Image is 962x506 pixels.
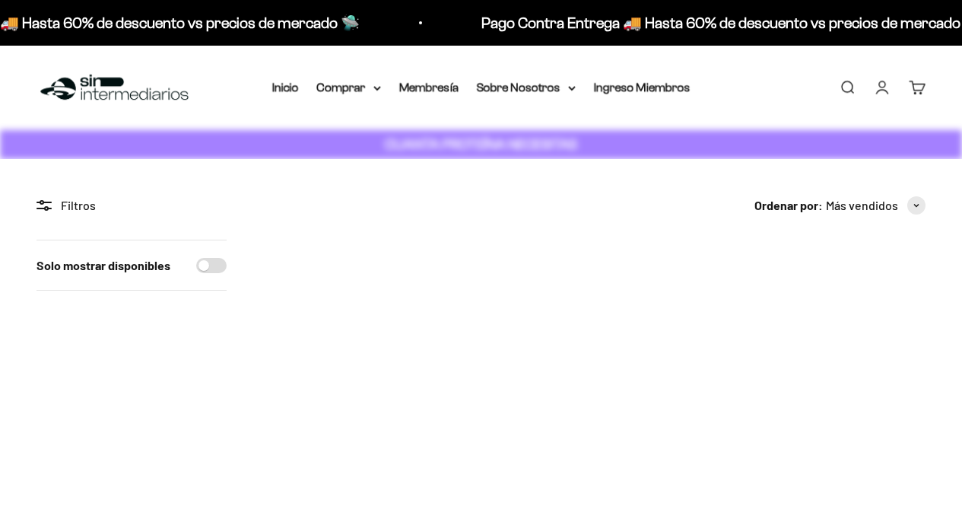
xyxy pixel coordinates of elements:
[385,136,577,152] strong: CUANTA PROTEÍNA NECESITAS
[477,78,576,97] summary: Sobre Nosotros
[399,81,459,94] a: Membresía
[272,81,299,94] a: Inicio
[317,78,381,97] summary: Comprar
[37,196,227,215] div: Filtros
[754,196,823,215] span: Ordenar por:
[37,256,170,275] label: Solo mostrar disponibles
[594,81,691,94] a: Ingreso Miembros
[826,196,898,215] span: Más vendidos
[826,196,925,215] button: Más vendidos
